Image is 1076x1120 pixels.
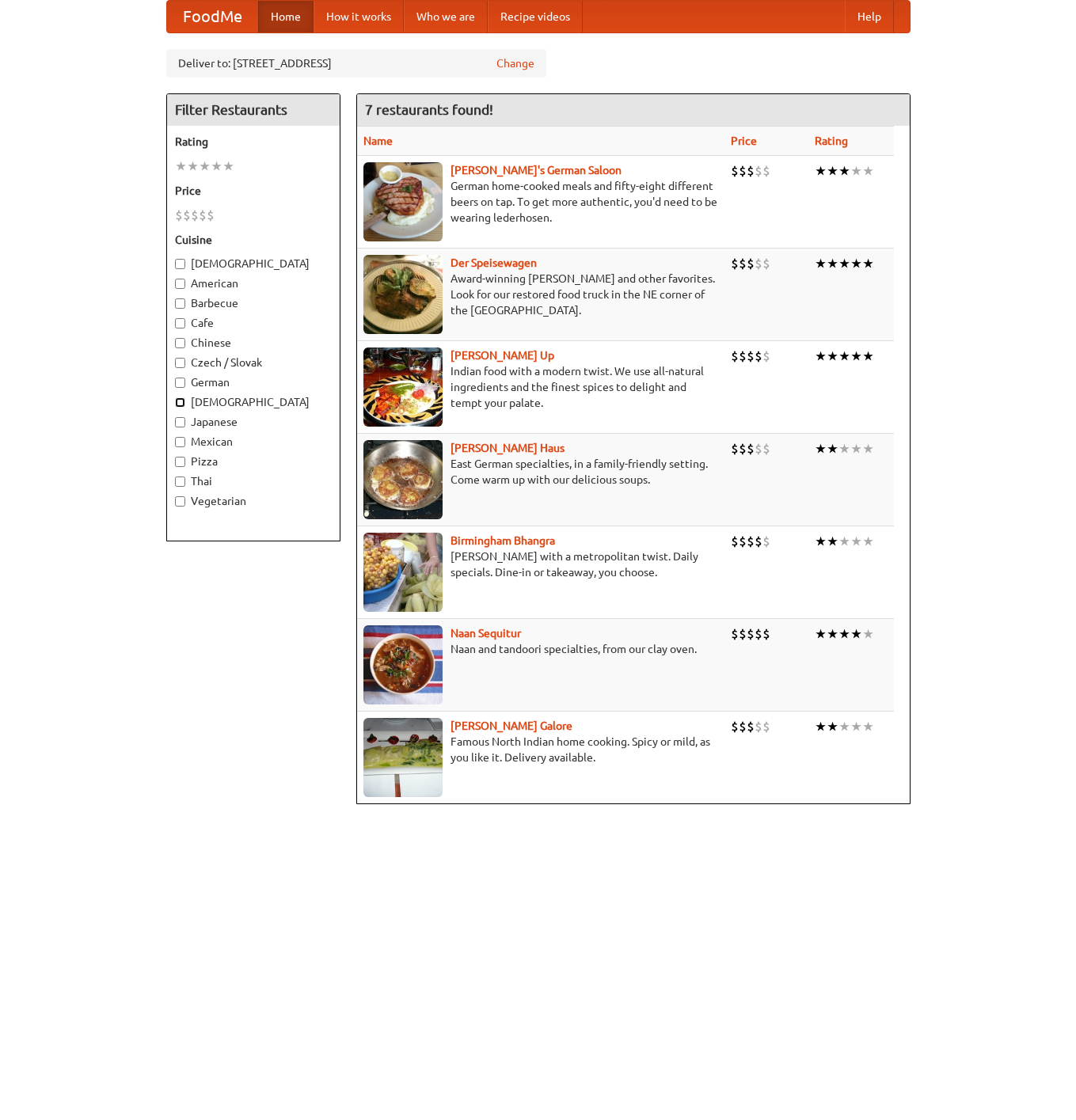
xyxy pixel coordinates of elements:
[731,347,739,365] li: $
[222,158,234,175] li: ★
[363,162,443,241] img: esthers.jpg
[850,625,862,643] li: ★
[838,625,850,643] li: ★
[488,1,583,32] a: Recipe videos
[363,178,718,226] p: German home-cooked meals and fifty-eight different beers on tap. To get more authentic, you'd nee...
[862,625,874,643] li: ★
[731,533,739,550] li: $
[175,295,332,311] label: Barbecue
[365,102,493,117] ng-pluralize: 7 restaurants found!
[175,454,332,469] label: Pizza
[739,255,747,272] li: $
[731,440,739,457] li: $
[731,718,739,735] li: $
[739,347,747,365] li: $
[850,162,862,180] li: ★
[762,533,770,550] li: $
[191,207,199,224] li: $
[755,625,762,643] li: $
[838,162,850,180] li: ★
[739,440,747,457] li: $
[175,476,185,487] input: Thai
[838,718,850,735] li: ★
[747,440,755,457] li: $
[363,456,718,488] p: East German specialties, in a family-friendly setting. Come warm up with our delicious soups.
[755,533,762,550] li: $
[850,718,862,735] li: ★
[827,533,838,550] li: ★
[175,318,185,328] input: Cafe
[862,162,874,180] li: ★
[762,162,770,180] li: $
[731,135,757,147] a: Price
[175,256,332,271] label: [DEMOGRAPHIC_DATA]
[175,315,332,331] label: Cafe
[175,338,185,348] input: Chinese
[451,534,555,547] a: Birmingham Bhangra
[175,183,332,199] h5: Price
[363,363,718,411] p: Indian food with a modern twist. We use all-natural ingredients and the finest spices to delight ...
[755,440,762,457] li: $
[747,347,755,365] li: $
[850,255,862,272] li: ★
[739,625,747,643] li: $
[167,1,258,32] a: FoodMe
[762,625,770,643] li: $
[451,719,572,732] a: [PERSON_NAME] Galore
[827,255,838,272] li: ★
[845,1,894,32] a: Help
[175,457,185,467] input: Pizza
[451,164,622,177] a: [PERSON_NAME]'s German Saloon
[815,162,827,180] li: ★
[815,625,827,643] li: ★
[731,162,739,180] li: $
[755,347,762,365] li: $
[815,255,827,272] li: ★
[496,55,534,71] a: Change
[451,349,554,362] a: [PERSON_NAME] Up
[175,374,332,390] label: German
[827,162,838,180] li: ★
[183,207,191,224] li: $
[175,275,332,291] label: American
[755,162,762,180] li: $
[762,255,770,272] li: $
[175,417,185,427] input: Japanese
[363,255,443,334] img: speisewagen.jpg
[451,442,565,454] a: [PERSON_NAME] Haus
[451,627,521,640] a: Naan Sequitur
[175,437,185,447] input: Mexican
[363,440,443,519] img: kohlhaus.jpg
[850,440,862,457] li: ★
[762,718,770,735] li: $
[314,1,404,32] a: How it works
[363,718,443,797] img: currygalore.jpg
[175,378,185,388] input: German
[175,298,185,309] input: Barbecue
[175,397,185,408] input: [DEMOGRAPHIC_DATA]
[175,232,332,248] h5: Cuisine
[175,473,332,489] label: Thai
[827,625,838,643] li: ★
[187,158,199,175] li: ★
[451,256,537,269] b: Der Speisewagen
[755,718,762,735] li: $
[211,158,222,175] li: ★
[175,279,185,289] input: American
[175,414,332,430] label: Japanese
[739,533,747,550] li: $
[199,207,207,224] li: $
[827,440,838,457] li: ★
[827,347,838,365] li: ★
[838,347,850,365] li: ★
[175,358,185,368] input: Czech / Slovak
[815,135,848,147] a: Rating
[258,1,314,32] a: Home
[755,255,762,272] li: $
[175,134,332,150] h5: Rating
[363,641,718,657] p: Naan and tandoori specialties, from our clay oven.
[739,162,747,180] li: $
